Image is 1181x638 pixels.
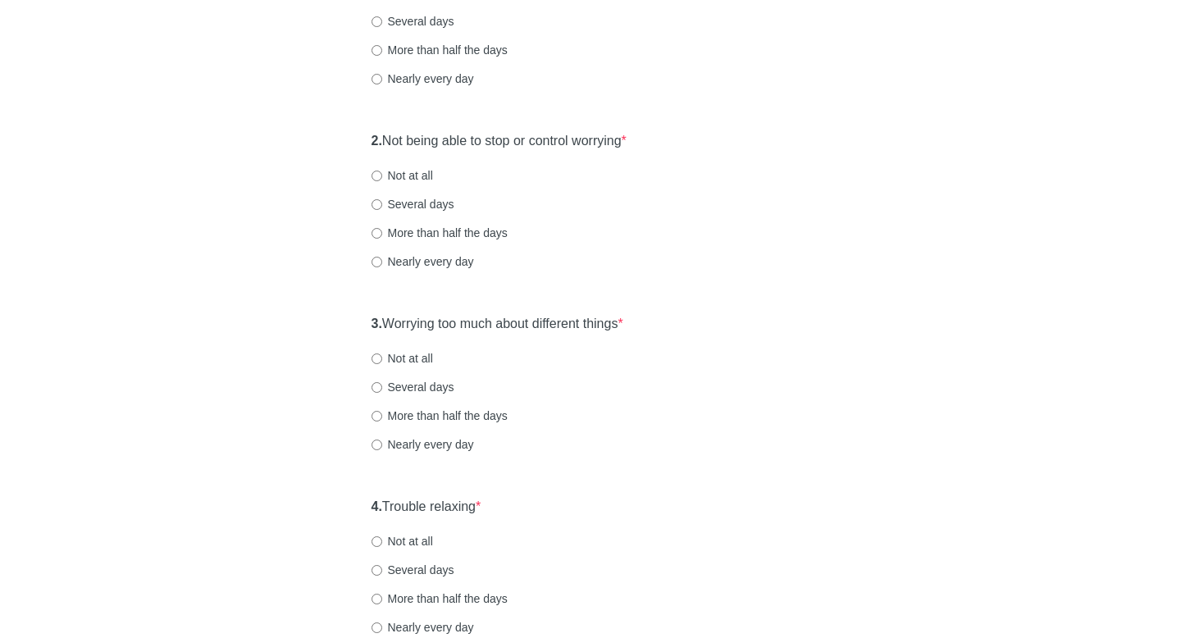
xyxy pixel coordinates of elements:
label: Nearly every day [372,436,474,453]
input: Several days [372,382,382,393]
input: Several days [372,199,382,210]
input: Not at all [372,171,382,181]
strong: 2. [372,134,382,148]
label: Worrying too much about different things [372,315,623,334]
label: Not at all [372,167,433,184]
label: Several days [372,562,454,578]
input: Several days [372,16,382,27]
input: More than half the days [372,45,382,56]
input: More than half the days [372,228,382,239]
label: Nearly every day [372,619,474,636]
label: More than half the days [372,225,508,241]
input: More than half the days [372,594,382,604]
label: Not at all [372,350,433,367]
label: Several days [372,13,454,30]
input: Several days [372,565,382,576]
label: Not being able to stop or control worrying [372,132,627,151]
label: Nearly every day [372,253,474,270]
label: More than half the days [372,408,508,424]
input: Not at all [372,353,382,364]
label: Several days [372,196,454,212]
label: Several days [372,379,454,395]
label: More than half the days [372,590,508,607]
input: Nearly every day [372,257,382,267]
input: More than half the days [372,411,382,422]
label: Nearly every day [372,71,474,87]
label: More than half the days [372,42,508,58]
label: Trouble relaxing [372,498,481,517]
input: Nearly every day [372,622,382,633]
input: Not at all [372,536,382,547]
input: Nearly every day [372,440,382,450]
strong: 4. [372,499,382,513]
strong: 3. [372,317,382,330]
input: Nearly every day [372,74,382,84]
label: Not at all [372,533,433,549]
